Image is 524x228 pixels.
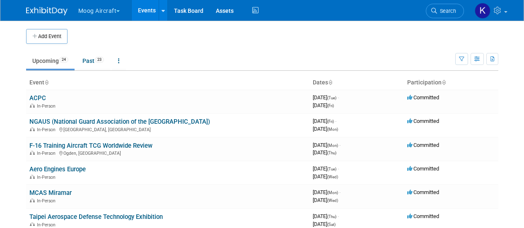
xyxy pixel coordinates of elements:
span: (Mon) [327,127,338,132]
span: [DATE] [313,149,336,156]
div: Ogden, [GEOGRAPHIC_DATA] [29,149,306,156]
span: Committed [407,189,439,195]
a: Sort by Start Date [328,79,332,86]
span: - [338,94,339,101]
span: [DATE] [313,173,338,180]
span: [DATE] [313,102,334,108]
span: Committed [407,94,439,101]
span: [DATE] [313,126,338,132]
div: [GEOGRAPHIC_DATA], [GEOGRAPHIC_DATA] [29,126,306,132]
th: Participation [404,76,498,90]
span: (Tue) [327,96,336,100]
span: In-Person [37,175,58,180]
span: - [339,142,340,148]
span: (Tue) [327,167,336,171]
span: [DATE] [313,94,339,101]
span: Committed [407,213,439,219]
span: (Mon) [327,143,338,148]
a: Upcoming24 [26,53,75,69]
span: [DATE] [313,118,336,124]
span: - [338,166,339,172]
a: F-16 Training Aircraft TCG Worldwide Review [29,142,152,149]
span: - [339,189,340,195]
span: (Fri) [327,119,334,124]
span: In-Person [37,198,58,204]
span: In-Person [37,103,58,109]
span: - [335,118,336,124]
a: ACPC [29,94,46,102]
a: Search [426,4,464,18]
span: (Thu) [327,151,336,155]
span: [DATE] [313,221,336,227]
button: Add Event [26,29,68,44]
th: Event [26,76,309,90]
span: 24 [59,57,68,63]
a: Sort by Participation Type [442,79,446,86]
a: Sort by Event Name [44,79,48,86]
a: MCAS Miramar [29,189,72,197]
span: [DATE] [313,197,338,203]
span: (Mon) [327,190,338,195]
span: Committed [407,118,439,124]
a: Past23 [76,53,110,69]
span: In-Person [37,151,58,156]
span: [DATE] [313,213,339,219]
img: In-Person Event [30,127,35,131]
span: [DATE] [313,142,340,148]
span: (Wed) [327,175,338,179]
img: ExhibitDay [26,7,68,15]
span: [DATE] [313,189,340,195]
img: In-Person Event [30,151,35,155]
img: In-Person Event [30,198,35,202]
a: NGAUS (National Guard Association of the [GEOGRAPHIC_DATA]) [29,118,210,125]
span: Committed [407,142,439,148]
span: (Thu) [327,214,336,219]
img: In-Person Event [30,103,35,108]
span: In-Person [37,127,58,132]
span: [DATE] [313,166,339,172]
img: Kathryn Germony [475,3,490,19]
span: Search [437,8,456,14]
img: In-Person Event [30,175,35,179]
a: Aero Engines Europe [29,166,86,173]
a: Taipei Aerospace Defense Technology Exhibition [29,213,163,221]
span: - [338,213,339,219]
span: (Fri) [327,103,334,108]
span: Committed [407,166,439,172]
span: (Sat) [327,222,336,227]
span: 23 [95,57,104,63]
img: In-Person Event [30,222,35,226]
span: (Wed) [327,198,338,203]
span: In-Person [37,222,58,228]
th: Dates [309,76,404,90]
